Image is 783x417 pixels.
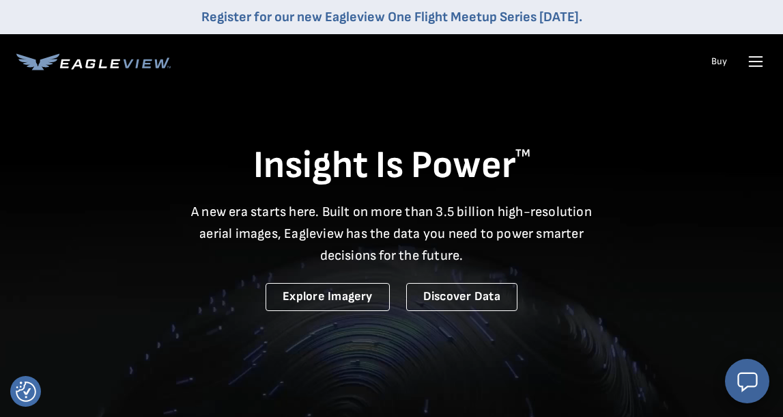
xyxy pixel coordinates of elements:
button: Consent Preferences [16,381,36,402]
a: Buy [711,55,727,68]
img: Revisit consent button [16,381,36,402]
a: Register for our new Eagleview One Flight Meetup Series [DATE]. [201,9,582,25]
h1: Insight Is Power [16,142,767,190]
p: A new era starts here. Built on more than 3.5 billion high-resolution aerial images, Eagleview ha... [183,201,601,267]
a: Discover Data [406,283,517,311]
a: Explore Imagery [266,283,390,311]
sup: TM [515,147,530,160]
button: Open chat window [725,359,769,403]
